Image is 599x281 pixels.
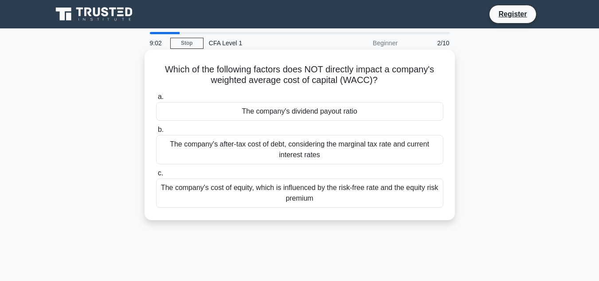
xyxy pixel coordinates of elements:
div: CFA Level 1 [204,34,325,52]
div: The company's after-tax cost of debt, considering the marginal tax rate and current interest rates [156,135,443,164]
a: Register [493,8,532,20]
span: a. [158,93,164,100]
div: 9:02 [145,34,170,52]
div: The company's dividend payout ratio [156,102,443,121]
span: b. [158,126,164,133]
div: Beginner [325,34,403,52]
a: Stop [170,38,204,49]
div: The company's cost of equity, which is influenced by the risk-free rate and the equity risk premium [156,178,443,208]
h5: Which of the following factors does NOT directly impact a company's weighted average cost of capi... [155,64,444,86]
span: c. [158,169,163,177]
div: 2/10 [403,34,455,52]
